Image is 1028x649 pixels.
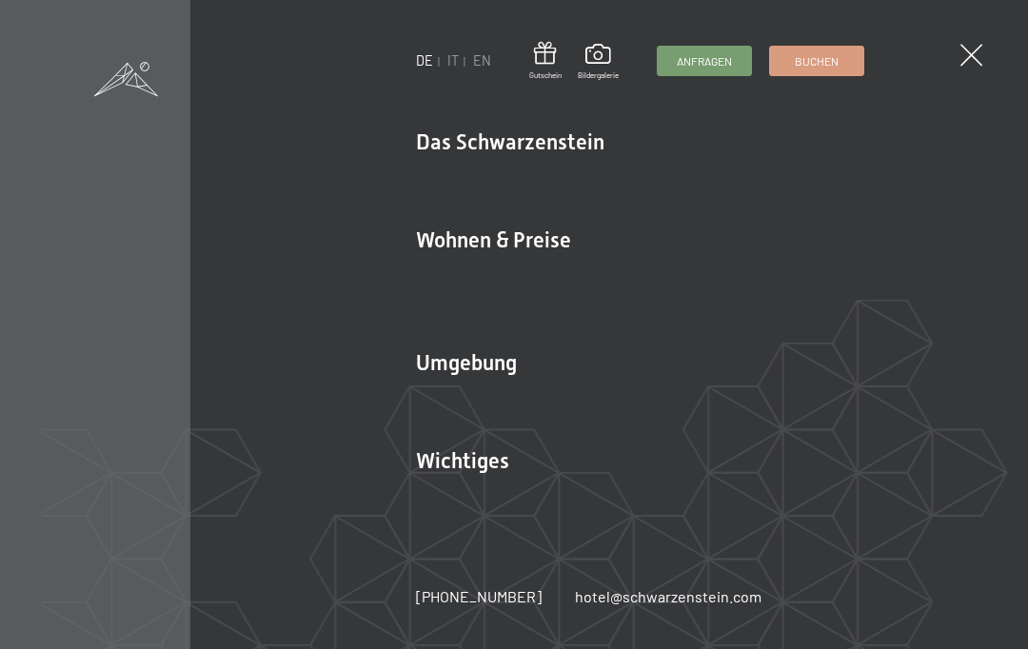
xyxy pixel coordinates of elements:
[575,586,761,607] a: hotel@schwarzenstein.com
[677,53,732,69] span: Anfragen
[416,586,542,607] a: [PHONE_NUMBER]
[416,52,433,69] a: DE
[578,70,619,81] span: Bildergalerie
[473,52,491,69] a: EN
[447,52,459,69] a: IT
[529,42,562,81] a: Gutschein
[795,53,839,69] span: Buchen
[529,70,562,81] span: Gutschein
[416,587,542,605] span: [PHONE_NUMBER]
[658,47,751,75] a: Anfragen
[578,44,619,80] a: Bildergalerie
[770,47,863,75] a: Buchen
